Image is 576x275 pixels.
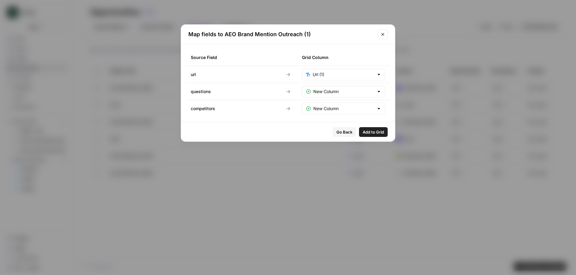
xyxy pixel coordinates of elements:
span: competitors [191,106,215,112]
span: url [191,71,196,78]
span: Add to Grid [363,129,384,135]
input: New Column [313,89,374,95]
input: Url (1) [313,71,374,78]
input: New Column [313,106,374,112]
h2: Map fields to AEO Brand Mention Outreach (1) [188,30,374,39]
button: Close modal [378,30,388,39]
span: Go Back [336,129,352,135]
div: Source Field [191,49,274,66]
button: Add to Grid [359,127,388,137]
button: Go Back [333,127,356,137]
div: Grid Column [302,49,385,66]
span: questions [191,89,211,95]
